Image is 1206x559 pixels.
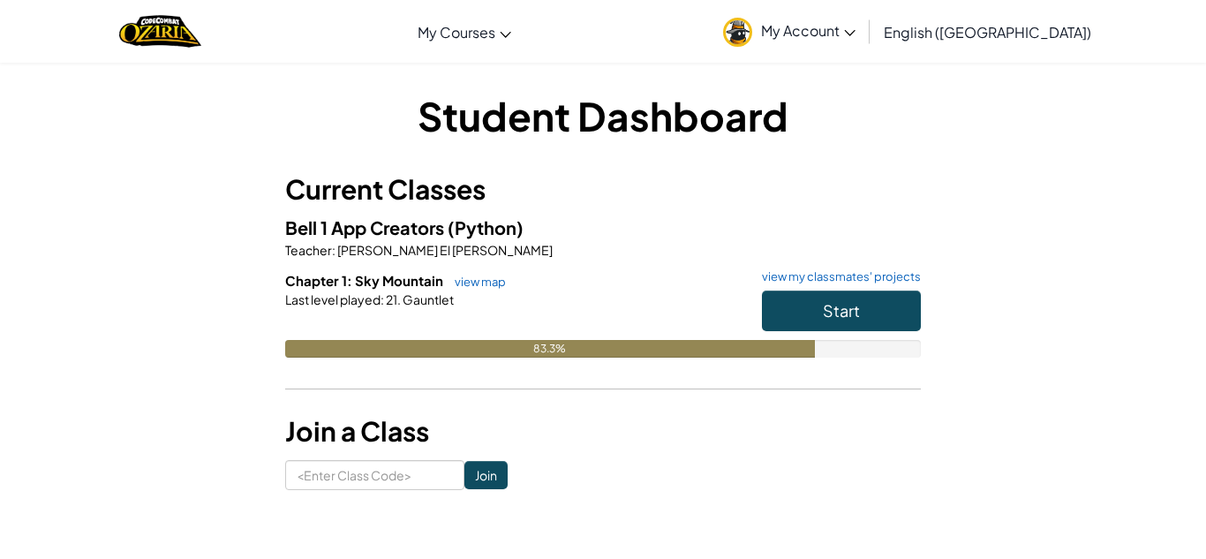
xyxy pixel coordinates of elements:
span: Chapter 1: Sky Mountain [285,272,446,289]
a: English ([GEOGRAPHIC_DATA]) [875,8,1100,56]
span: My Account [761,21,856,40]
input: <Enter Class Code> [285,460,464,490]
span: : [381,291,384,307]
div: 83.3% [285,340,815,358]
a: My Courses [409,8,520,56]
img: Home [119,13,201,49]
h3: Join a Class [285,412,921,451]
input: Join [464,461,508,489]
a: view my classmates' projects [753,271,921,283]
img: avatar [723,18,752,47]
span: [PERSON_NAME] El [PERSON_NAME] [335,242,553,258]
h3: Current Classes [285,170,921,209]
span: Start [823,300,860,321]
span: English ([GEOGRAPHIC_DATA]) [884,23,1091,42]
a: Ozaria by CodeCombat logo [119,13,201,49]
span: Gauntlet [401,291,454,307]
span: Bell 1 App Creators [285,216,448,238]
span: : [332,242,335,258]
button: Start [762,291,921,331]
span: My Courses [418,23,495,42]
h1: Student Dashboard [285,88,921,143]
span: (Python) [448,216,524,238]
a: My Account [714,4,864,59]
a: view map [446,275,506,289]
span: Teacher [285,242,332,258]
span: Last level played [285,291,381,307]
span: 21. [384,291,401,307]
